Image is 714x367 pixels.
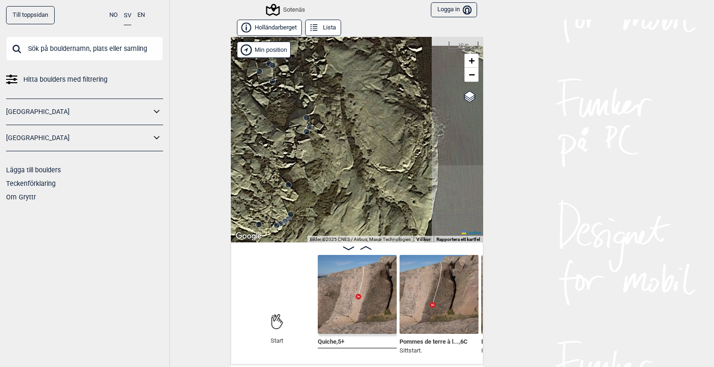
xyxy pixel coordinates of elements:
[23,73,107,86] span: Hitta boulders med filtrering
[318,336,344,345] span: Quiche , 5+
[233,230,264,242] a: Öppna detta område i Google Maps (i ett nytt fönster)
[6,131,151,145] a: [GEOGRAPHIC_DATA]
[400,336,468,345] span: Pommes de terre à l... , 6C
[237,42,291,58] div: Vis min position
[6,36,163,61] input: Sök på bouldernamn, plats eller samling
[6,105,151,119] a: [GEOGRAPHIC_DATA]
[137,6,145,24] button: EN
[431,2,477,18] button: Logga in
[124,6,131,25] button: SV
[6,193,36,201] a: Om Gryttr
[469,55,475,66] span: +
[436,237,480,242] a: Rapportera ett kartfel
[305,20,341,36] button: Lista
[6,6,55,24] a: Till toppsidan
[469,69,475,80] span: −
[400,346,468,355] p: Sittstart.
[449,42,478,49] div: 10 m
[233,230,264,242] img: Google
[461,86,478,107] a: Layers
[6,180,56,187] a: Teckenförklaring
[109,6,118,24] button: NO
[267,4,305,15] div: Sotenäs
[481,346,542,355] p: Hörnet till vänster är int
[462,230,481,235] a: Leaflet
[6,166,61,174] a: Lägga till boulders
[6,73,163,86] a: Hitta boulders med filtrering
[481,255,560,334] img: Direkt 211205
[400,255,478,334] img: Pommes de terre a la creme 220414
[464,54,478,68] a: Zoom in
[310,237,411,242] span: Bilder ©2025 CNES / Airbus, Maxar Technologies
[464,68,478,82] a: Zoom out
[237,20,302,36] button: Holländarberget
[318,255,397,334] img: Quiche 220414
[416,237,431,242] a: Villkor (öppnas i en ny flik)
[481,336,517,345] span: Direkt , 5+ Ψ 6A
